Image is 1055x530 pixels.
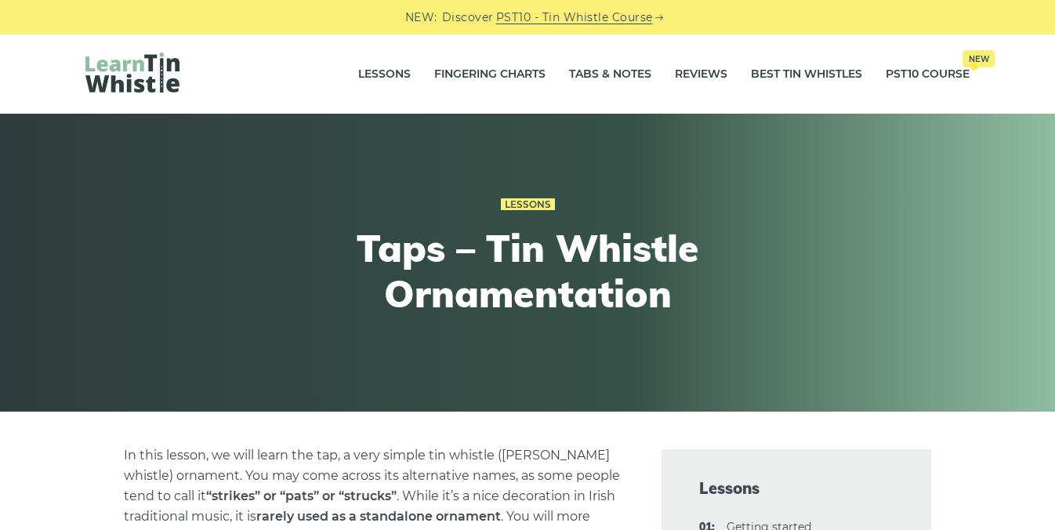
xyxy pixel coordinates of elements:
a: Fingering Charts [434,55,546,94]
strong: rarely used as a standalone ornament [256,509,501,524]
a: Tabs & Notes [569,55,651,94]
a: Lessons [358,55,411,94]
span: Lessons [699,477,894,499]
strong: “strikes” or “pats” or “strucks” [206,488,397,503]
a: Reviews [675,55,727,94]
a: Lessons [501,198,555,211]
h1: Taps – Tin Whistle Ornamentation [239,226,816,316]
img: LearnTinWhistle.com [85,53,179,93]
a: PST10 CourseNew [886,55,970,94]
a: Best Tin Whistles [751,55,862,94]
span: New [963,50,995,67]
